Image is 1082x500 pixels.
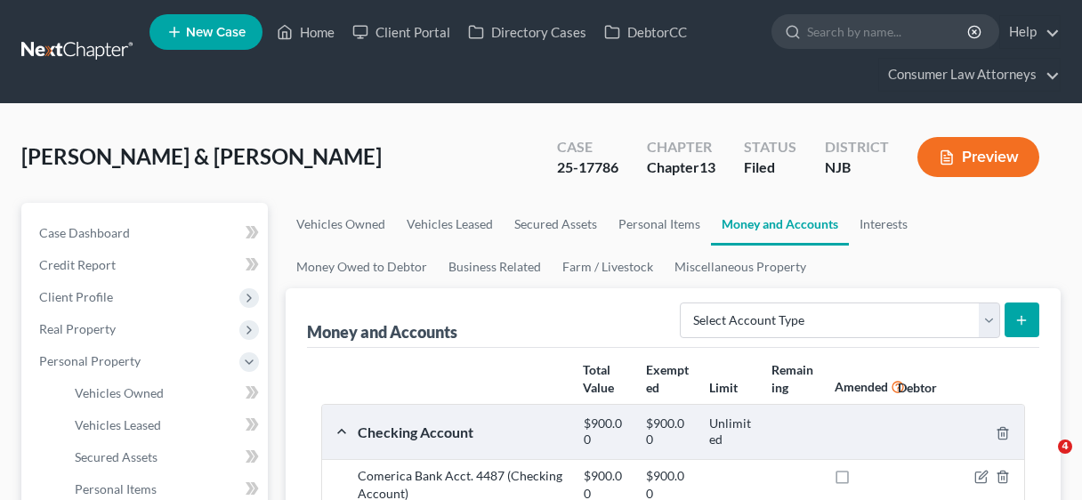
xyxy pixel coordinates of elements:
div: District [825,137,889,157]
a: Consumer Law Attorneys [879,59,1060,91]
span: Case Dashboard [39,225,130,240]
div: 25-17786 [557,157,618,178]
strong: Debtor [898,380,937,395]
strong: Remaining [771,362,813,395]
div: NJB [825,157,889,178]
a: Personal Items [608,203,711,246]
span: Personal Property [39,353,141,368]
div: Status [744,137,796,157]
div: Chapter [647,137,715,157]
a: Interests [849,203,918,246]
a: Credit Report [25,249,268,281]
span: Secured Assets [75,449,157,464]
a: Vehicles Leased [396,203,504,246]
span: Real Property [39,321,116,336]
a: DebtorCC [595,16,696,48]
a: Client Portal [343,16,459,48]
div: Chapter [647,157,715,178]
input: Search by name... [807,15,970,48]
strong: Limit [709,380,738,395]
a: Business Related [438,246,552,288]
a: Case Dashboard [25,217,268,249]
a: Miscellaneous Property [664,246,817,288]
span: Personal Items [75,481,157,496]
span: [PERSON_NAME] & [PERSON_NAME] [21,143,382,169]
span: 13 [699,158,715,175]
div: $900.00 [637,415,699,448]
a: Secured Assets [61,441,268,473]
span: Client Profile [39,289,113,304]
strong: Total Value [583,362,614,395]
strong: Exempted [646,362,689,395]
a: Help [1000,16,1060,48]
a: Money and Accounts [711,203,849,246]
a: Directory Cases [459,16,595,48]
div: $900.00 [575,415,637,448]
div: Filed [744,157,796,178]
a: Vehicles Owned [61,377,268,409]
div: Unlimited [700,415,763,448]
span: New Case [186,26,246,39]
span: Credit Report [39,257,116,272]
span: Vehicles Leased [75,417,161,432]
a: Vehicles Owned [286,203,396,246]
span: Vehicles Owned [75,385,164,400]
a: Home [268,16,343,48]
iframe: Intercom live chat [1021,440,1064,482]
a: Farm / Livestock [552,246,664,288]
a: Money Owed to Debtor [286,246,438,288]
a: Vehicles Leased [61,409,268,441]
button: Preview [917,137,1039,177]
div: Money and Accounts [307,321,457,343]
div: Case [557,137,618,157]
a: Secured Assets [504,203,608,246]
strong: Amended [835,379,888,394]
span: 4 [1058,440,1072,454]
div: Checking Account [349,423,575,441]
